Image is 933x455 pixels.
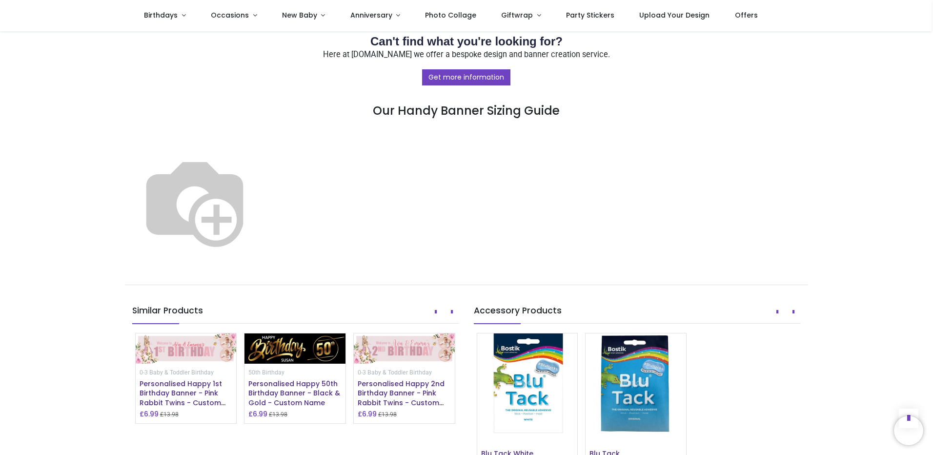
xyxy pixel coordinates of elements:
span: Giftwrap [501,10,533,20]
span: 6.99 [253,409,267,419]
span: Occasions [211,10,249,20]
a: 0-3 Baby & Toddler Birthday [358,368,432,376]
h6: £ [140,409,159,419]
a: Personalised Happy 50th Birthday Banner - Black & Gold - Custom Name [248,379,340,408]
span: 6.99 [362,409,377,419]
span: 13.98 [272,411,287,418]
span: 13.98 [382,411,397,418]
h2: Can't find what you're looking for? [132,33,801,50]
img: Personalised Happy 50th Birthday Banner - Black & Gold - Custom Name [244,333,345,364]
small: 50th Birthday [248,369,284,376]
a: 0-3 Baby & Toddler Birthday [140,368,214,376]
small: £ [378,411,397,419]
span: Anniversary [350,10,392,20]
button: Prev [770,304,785,320]
a: Get more information [422,69,510,86]
h6: Personalised Happy 1st Birthday Banner - Pink Rabbit Twins - Custom Name & 2 Photo Upload [140,379,233,408]
button: Next [786,304,801,320]
button: Next [445,304,459,320]
h6: £ [358,409,377,419]
img: Blu Tack [586,333,686,434]
h5: Similar Products [132,305,459,323]
small: 0-3 Baby & Toddler Birthday [358,369,432,376]
h6: £ [248,409,267,419]
a: Personalised Happy 1st Birthday Banner - Pink Rabbit Twins - Custom Name & 2 Photo Upload [140,379,225,417]
a: 50th Birthday [248,368,284,376]
small: £ [160,411,179,419]
img: Personalised Happy 2nd Birthday Banner - Pink Rabbit Twins - Custom Name & 2 Photo Upload [354,333,455,364]
span: Party Stickers [566,10,614,20]
h5: Accessory Products [474,305,801,323]
img: Personalised Happy 1st Birthday Banner - Pink Rabbit Twins - Custom Name & 2 Photo Upload [136,333,237,364]
h6: Personalised Happy 50th Birthday Banner - Black & Gold - Custom Name [248,379,342,408]
span: New Baby [282,10,317,20]
p: Here at [DOMAIN_NAME] we offer a bespoke design and banner creation service. [132,49,801,61]
span: 13.98 [163,411,179,418]
span: Photo Collage [425,10,476,20]
a: Personalised Happy 2nd Birthday Banner - Pink Rabbit Twins - Custom Name & 2 Photo Upload [358,379,445,417]
small: 0-3 Baby & Toddler Birthday [140,369,214,376]
iframe: Brevo live chat [894,416,923,445]
h6: Personalised Happy 2nd Birthday Banner - Pink Rabbit Twins - Custom Name & 2 Photo Upload [358,379,451,408]
span: 6.99 [144,409,159,419]
small: £ [269,411,287,419]
img: Banner_Size_Helper_Image_Compare.svg [132,139,257,264]
button: Prev [428,304,443,320]
h3: Our Handy Banner Sizing Guide [132,68,801,119]
span: Offers [735,10,758,20]
span: Birthdays [144,10,178,20]
span: Upload Your Design [639,10,710,20]
img: Blu Tack White [477,333,578,434]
